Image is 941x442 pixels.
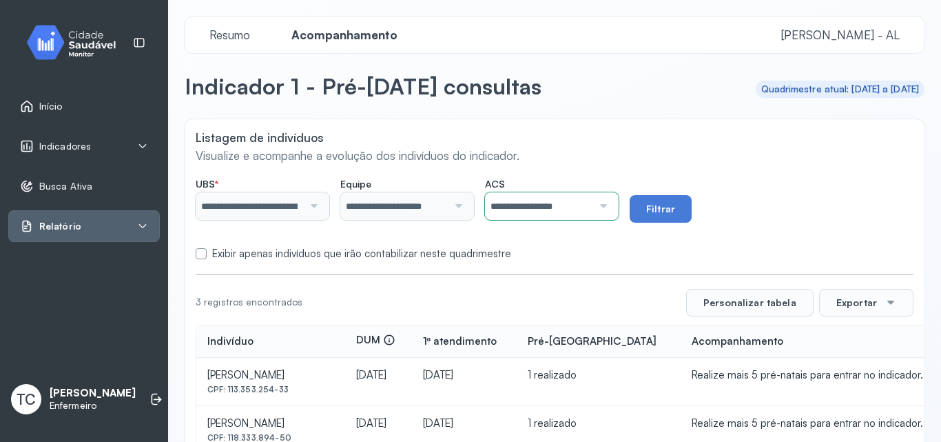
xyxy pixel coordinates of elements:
div: Acompanhamento [692,335,783,348]
div: 1 realizado [528,369,670,382]
p: Visualize e acompanhe a evolução dos indivíduos do indicador. [196,148,913,163]
a: Acompanhamento [278,28,411,42]
span: Relatório [39,221,81,232]
span: TC [17,390,36,408]
div: 1 realizado [528,417,670,430]
p: Enfermeiro [50,400,136,412]
div: 1º atendimento [423,335,497,348]
div: [DATE] [356,417,401,430]
span: Resumo [201,28,258,42]
div: [PERSON_NAME] [207,417,334,430]
button: Exportar [819,289,913,317]
div: [PERSON_NAME] [207,369,334,382]
div: Pré-[GEOGRAPHIC_DATA] [528,335,656,348]
button: Personalizar tabela [686,289,814,317]
span: Início [39,101,63,112]
div: Quadrimestre atual: [DATE] a [DATE] [761,83,920,95]
span: Equipe [340,178,371,190]
a: Início [20,99,148,113]
span: Indicadores [39,141,91,152]
div: Indivíduo [207,335,254,348]
span: UBS [196,178,218,190]
div: [DATE] [423,417,506,430]
p: Indicador 1 - Pré-[DATE] consultas [185,72,541,100]
div: [DATE] [356,369,401,382]
span: Acompanhamento [283,28,406,42]
span: [PERSON_NAME] - AL [781,28,900,42]
img: monitor.svg [14,22,138,63]
div: DUM [356,334,395,350]
div: 3 registros encontrados [196,297,302,308]
button: Filtrar [630,195,692,223]
p: [PERSON_NAME] [50,387,136,400]
span: Busca Ativa [39,181,92,192]
a: Resumo [196,28,264,42]
span: ACS [485,178,505,190]
div: CPF: 113.353.254-33 [207,385,334,394]
label: Exibir apenas indivíduos que irão contabilizar neste quadrimestre [212,248,511,261]
a: Busca Ativa [20,179,148,193]
p: Listagem de indivíduos [196,130,913,145]
div: [DATE] [423,369,506,382]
